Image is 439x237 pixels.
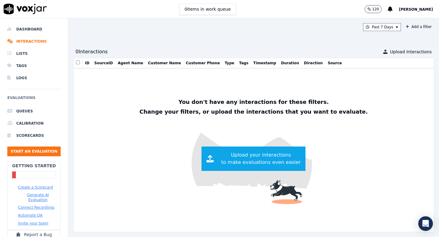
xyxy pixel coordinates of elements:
a: Dashboard [7,23,61,35]
a: Queues [7,105,61,117]
button: SourceID [94,61,113,65]
button: Customer Name [148,61,181,65]
button: Create a Scorecard [18,185,53,190]
button: Generate AI Evaluation [18,193,58,202]
button: Upload your interactionsto make evaluations even easier [202,147,305,171]
button: Past 7 Days [363,23,401,31]
button: Duration [281,61,299,65]
button: 120 [365,5,382,13]
div: Open Intercom Messenger [418,216,433,231]
button: Invite your team [18,221,48,226]
button: 0items in work queue [179,3,236,15]
button: Upload Interactions [383,49,432,55]
h2: Getting Started [12,163,56,169]
button: Tags [239,61,248,65]
button: Agent Name [118,61,143,65]
a: Logs [7,72,61,84]
a: Calibration [7,117,61,129]
a: Scorecards [7,129,61,142]
span: Upload Interactions [390,49,432,55]
a: Tags [7,60,61,72]
p: You don't have any interactions for these filters. [137,98,370,106]
button: 120 [365,5,388,13]
button: Start an Evaluation [7,147,61,156]
button: [PERSON_NAME] [399,5,439,13]
div: 0 Interaction s [76,48,108,55]
a: Lists [7,48,61,60]
p: 120 [372,7,379,12]
button: Connect Recordings [18,205,55,210]
button: Source [328,61,342,65]
span: Upload your interactions to make evaluations even easier [221,151,301,166]
button: Add a filter [403,23,434,30]
img: fun dog [73,69,434,232]
button: Direction [304,61,323,65]
button: Customer Phone [186,61,220,65]
p: Change your filters, or upload the interactions that you want to evaluate. [137,106,370,117]
a: Interactions [7,35,61,48]
button: Timestamp [253,61,276,65]
button: Type [225,61,234,65]
h6: Evaluations [7,94,61,105]
button: Automate QA [18,213,42,218]
img: voxjar logo [4,4,47,14]
button: ID [85,61,89,65]
span: [PERSON_NAME] [399,7,433,12]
